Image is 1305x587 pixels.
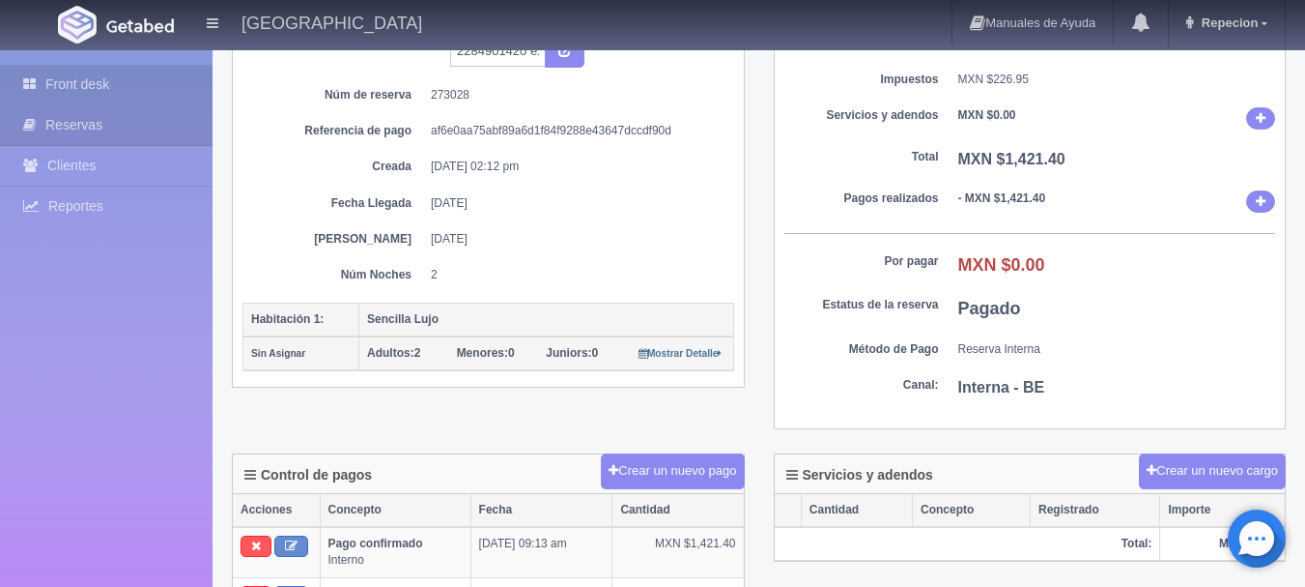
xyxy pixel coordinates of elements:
a: Mostrar Detalle [638,346,723,360]
th: Total: [775,527,1160,561]
td: MXN $1,421.40 [612,527,744,577]
strong: Menores: [457,346,508,360]
h4: Control de pagos [244,468,372,483]
button: Crear un nuevo cargo [1139,454,1286,489]
dt: Servicios y adendos [784,107,939,124]
th: Concepto [913,494,1031,527]
th: Acciones [233,494,320,527]
th: Registrado [1031,494,1160,527]
b: Interna - BE [958,379,1045,396]
span: 2 [367,346,420,360]
dt: Método de Pago [784,341,939,358]
dt: Núm de reserva [257,87,411,103]
h4: Servicios y adendos [786,468,933,483]
b: MXN $1,421.40 [958,151,1065,167]
b: Pago confirmado [328,537,423,550]
dt: [PERSON_NAME] [257,231,411,248]
dt: Pagos realizados [784,191,939,207]
span: 0 [546,346,598,360]
img: Getabed [58,6,97,44]
span: Repecion [1197,15,1259,30]
td: [DATE] 09:13 am [470,527,612,577]
small: Mostrar Detalle [638,348,723,359]
dt: Fecha Llegada [257,195,411,212]
dd: [DATE] [431,195,720,212]
img: Getabed [106,18,174,33]
b: Habitación 1: [251,312,324,326]
dd: MXN $226.95 [958,72,1276,88]
b: Pagado [958,299,1021,318]
th: Sencilla Lujo [359,303,734,337]
th: MXN $0.00 [1160,527,1285,561]
th: Importe [1160,494,1285,527]
th: Concepto [320,494,470,527]
dd: 273028 [431,87,720,103]
strong: Juniors: [546,346,591,360]
td: Interno [320,527,470,577]
dt: Estatus de la reserva [784,297,939,313]
dt: Creada [257,159,411,175]
dt: Canal: [784,377,939,394]
b: MXN $0.00 [958,108,1016,122]
dd: 2 [431,267,720,283]
dd: [DATE] 02:12 pm [431,159,720,175]
th: Cantidad [801,494,912,527]
b: MXN $0.00 [958,255,1045,275]
th: Cantidad [612,494,744,527]
dt: Referencia de pago [257,123,411,139]
dt: Total [784,149,939,165]
th: Fecha [470,494,612,527]
dt: Núm Noches [257,267,411,283]
button: Crear un nuevo pago [601,454,744,489]
span: 0 [457,346,515,360]
dt: Impuestos [784,72,939,88]
dd: af6e0aa75abf89a6d1f84f9288e43647dccdf90d [431,123,720,139]
dt: Por pagar [784,253,939,270]
h4: [GEOGRAPHIC_DATA] [241,10,422,34]
dd: [DATE] [431,231,720,248]
strong: Adultos: [367,346,414,360]
b: - MXN $1,421.40 [958,191,1046,205]
dd: Reserva Interna [958,341,1276,358]
small: Sin Asignar [251,348,305,359]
